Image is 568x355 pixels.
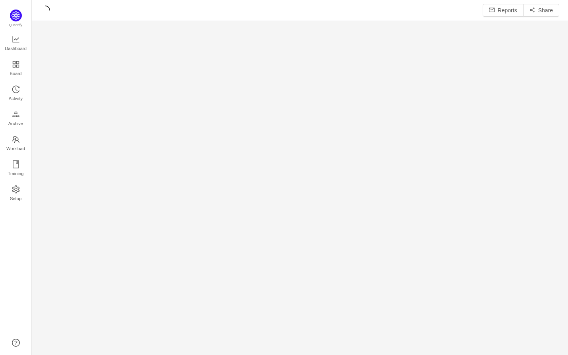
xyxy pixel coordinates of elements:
[12,85,20,93] i: icon: history
[12,161,20,177] a: Training
[8,116,23,131] span: Archive
[12,160,20,168] i: icon: book
[10,10,22,21] img: Quantify
[10,191,21,206] span: Setup
[9,23,23,27] span: Quantify
[12,186,20,202] a: Setup
[523,4,559,17] button: icon: share-altShare
[12,60,20,68] i: icon: appstore
[12,35,20,43] i: icon: line-chart
[12,61,20,77] a: Board
[12,136,20,152] a: Workload
[12,86,20,102] a: Activity
[5,41,27,56] span: Dashboard
[12,339,20,347] a: icon: question-circle
[12,110,20,118] i: icon: gold
[40,6,50,15] i: icon: loading
[12,135,20,143] i: icon: team
[12,185,20,193] i: icon: setting
[8,166,23,181] span: Training
[10,66,22,81] span: Board
[483,4,524,17] button: icon: mailReports
[12,36,20,52] a: Dashboard
[6,141,25,156] span: Workload
[9,91,23,106] span: Activity
[12,111,20,127] a: Archive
